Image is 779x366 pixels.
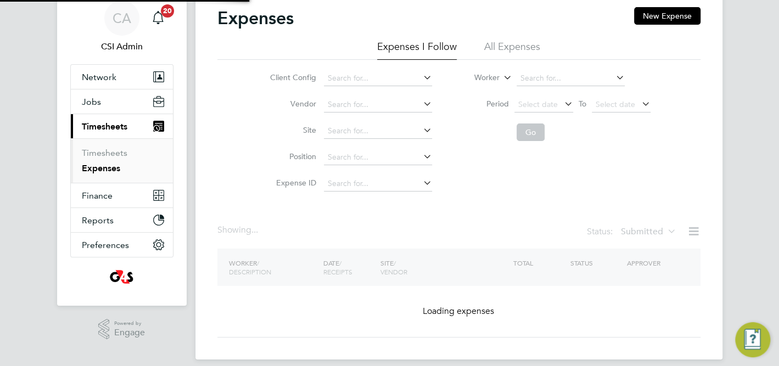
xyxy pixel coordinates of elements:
[82,190,113,201] span: Finance
[324,123,432,139] input: Search for...
[450,72,500,83] label: Worker
[518,99,558,109] span: Select date
[267,72,316,82] label: Client Config
[71,233,173,257] button: Preferences
[517,123,545,141] button: Go
[82,163,120,173] a: Expenses
[324,176,432,192] input: Search for...
[82,148,127,158] a: Timesheets
[71,183,173,207] button: Finance
[324,71,432,86] input: Search for...
[108,268,136,286] img: g4sssuk-logo-retina.png
[114,319,145,328] span: Powered by
[324,97,432,112] input: Search for...
[82,215,114,226] span: Reports
[575,97,590,111] span: To
[82,121,127,132] span: Timesheets
[114,328,145,337] span: Engage
[634,7,700,25] button: New Expense
[484,40,540,60] li: All Expenses
[71,89,173,114] button: Jobs
[161,4,174,18] span: 20
[377,40,457,60] li: Expenses I Follow
[587,224,679,240] div: Status:
[267,178,316,188] label: Expense ID
[71,65,173,89] button: Network
[324,150,432,165] input: Search for...
[621,226,676,237] label: Submitted
[267,125,316,135] label: Site
[217,224,260,236] div: Showing
[82,72,116,82] span: Network
[98,319,145,340] a: Powered byEngage
[70,268,173,286] a: Go to home page
[267,151,316,161] label: Position
[113,11,131,25] span: CA
[596,99,635,109] span: Select date
[82,240,129,250] span: Preferences
[71,114,173,138] button: Timesheets
[70,1,173,53] a: CACSI Admin
[71,208,173,232] button: Reports
[147,1,169,36] a: 20
[267,99,316,109] label: Vendor
[735,322,770,357] button: Engage Resource Center
[71,138,173,183] div: Timesheets
[82,97,101,107] span: Jobs
[70,40,173,53] span: CSI Admin
[217,7,294,29] h2: Expenses
[251,224,258,235] span: ...
[517,71,625,86] input: Search for...
[459,99,509,109] label: Period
